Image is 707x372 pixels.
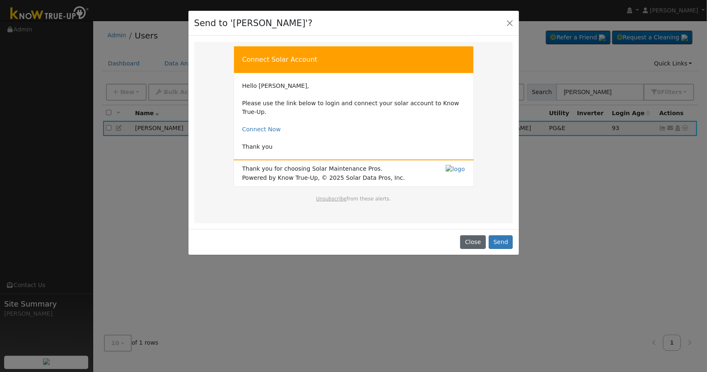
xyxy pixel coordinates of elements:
[446,165,465,174] img: logo
[489,235,513,249] button: Send
[242,164,405,182] span: Thank you for choosing Solar Maintenance Pros. Powered by Know True-Up, © 2025 Solar Data Pros, Inc.
[242,126,281,133] a: Connect Now
[234,46,473,73] td: Connect Solar Account
[316,196,347,202] a: Unsubscribe
[242,82,465,152] td: Hello [PERSON_NAME], Please use the link below to login and connect your solar account to Know Tr...
[194,17,313,30] h4: Send to '[PERSON_NAME]'?
[504,17,516,29] button: Close
[242,195,466,211] td: from these alerts.
[460,235,485,249] button: Close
